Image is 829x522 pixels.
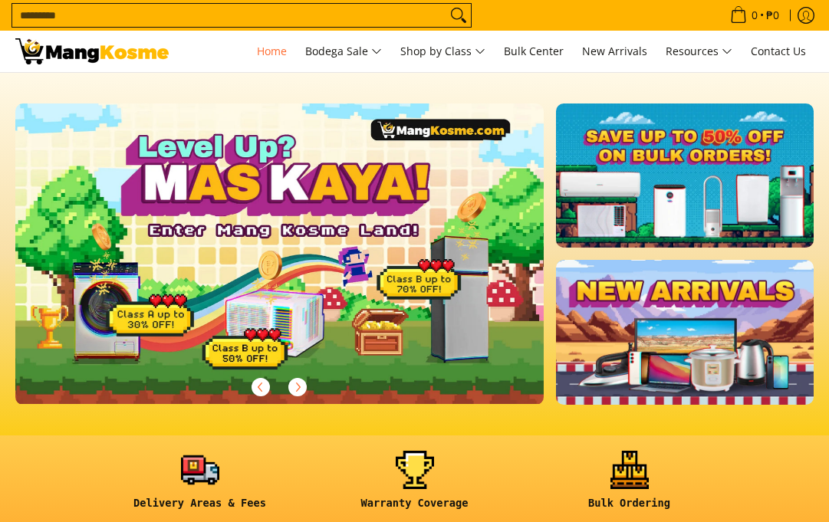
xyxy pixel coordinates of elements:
[530,451,729,521] a: <h6><strong>Bulk Ordering</strong></h6>
[658,31,740,72] a: Resources
[666,42,732,61] span: Resources
[725,7,784,24] span: •
[743,31,814,72] a: Contact Us
[298,31,390,72] a: Bodega Sale
[574,31,655,72] a: New Arrivals
[100,451,300,521] a: <h6><strong>Delivery Areas & Fees</strong></h6>
[15,38,169,64] img: Mang Kosme: Your Home Appliances Warehouse Sale Partner!
[496,31,571,72] a: Bulk Center
[751,44,806,58] span: Contact Us
[184,31,814,72] nav: Main Menu
[281,370,314,404] button: Next
[749,10,760,21] span: 0
[582,44,647,58] span: New Arrivals
[244,370,278,404] button: Previous
[764,10,781,21] span: ₱0
[400,42,485,61] span: Shop by Class
[305,42,382,61] span: Bodega Sale
[15,103,544,404] img: Gaming desktop banner
[249,31,294,72] a: Home
[393,31,493,72] a: Shop by Class
[315,451,515,521] a: <h6><strong>Warranty Coverage</strong></h6>
[257,44,287,58] span: Home
[504,44,564,58] span: Bulk Center
[446,4,471,27] button: Search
